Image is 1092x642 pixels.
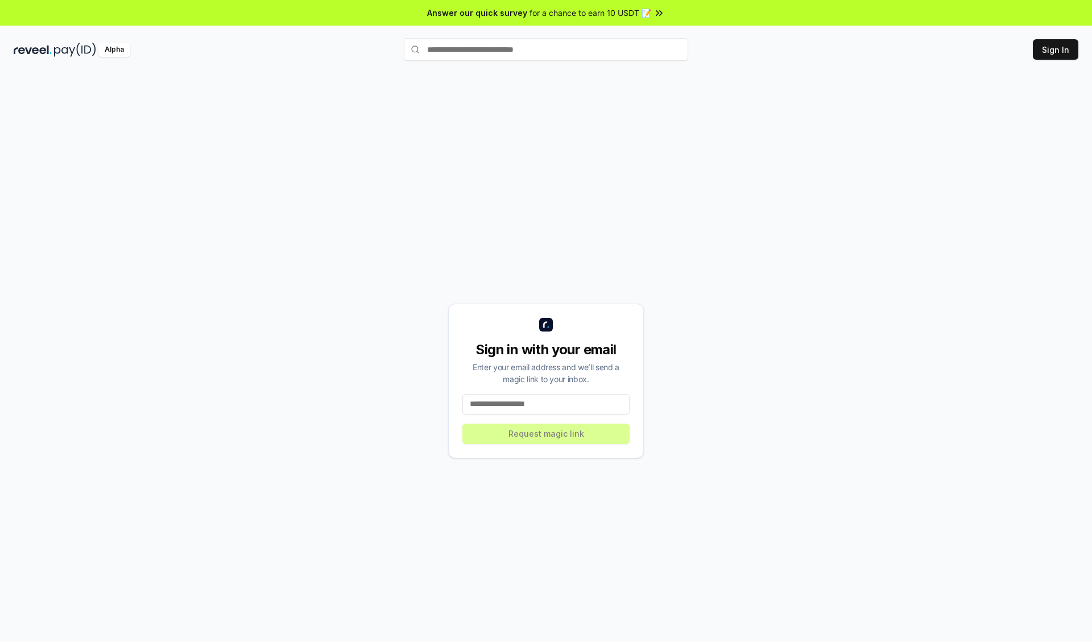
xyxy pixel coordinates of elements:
div: Sign in with your email [462,341,630,359]
div: Alpha [98,43,130,57]
button: Sign In [1033,39,1078,60]
img: pay_id [54,43,96,57]
span: for a chance to earn 10 USDT 📝 [530,7,651,19]
span: Answer our quick survey [427,7,527,19]
img: reveel_dark [14,43,52,57]
div: Enter your email address and we’ll send a magic link to your inbox. [462,361,630,385]
img: logo_small [539,318,553,332]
